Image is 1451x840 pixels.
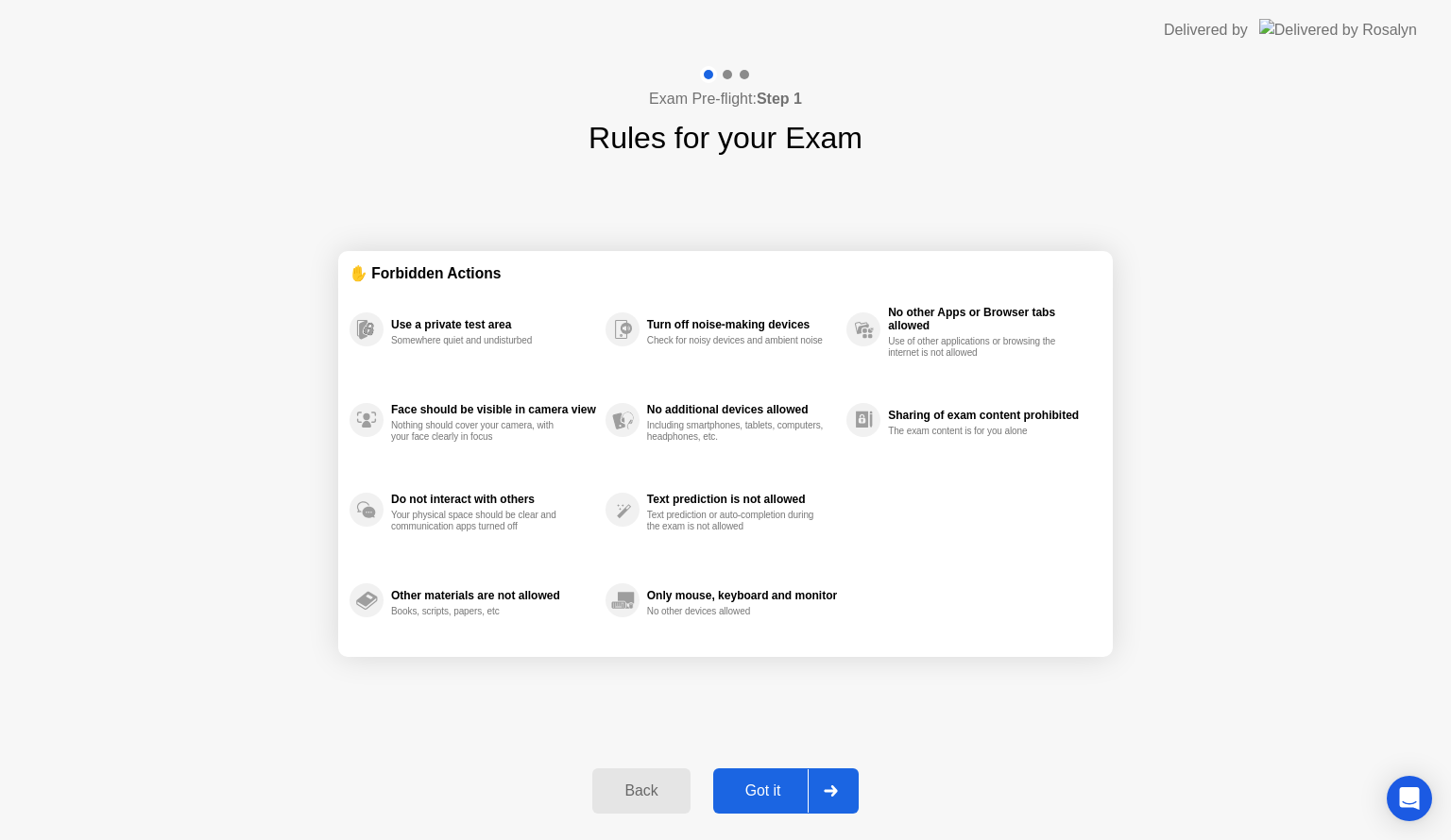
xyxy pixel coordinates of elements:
[391,403,596,416] div: Face should be visible in camera view
[719,782,808,799] div: Got it
[589,115,862,160] h1: Rules for your Exam
[1259,19,1417,41] img: Delivered by Rosalyn
[713,768,859,814] button: Got it
[647,318,837,331] div: Turn off noise-making devices
[391,589,596,602] div: Other materials are not allowed
[888,336,1067,359] div: Use of other applications or browsing the internet is not allowed
[1164,19,1248,42] div: Delivered by
[598,782,684,799] div: Back
[592,768,690,814] button: Back
[647,510,826,532] div: Text prediction or auto-completion during the exam is not allowed
[757,91,802,107] b: Step 1
[350,262,1101,284] div: ✋ Forbidden Actions
[647,403,837,416] div: No additional devices allowed
[647,493,837,506] div: Text prediction is not allowed
[391,420,570,443] div: Nothing should cover your camera, with your face clearly in focus
[888,306,1092,332] div: No other Apps or Browser tabs allowed
[888,409,1092,422] div: Sharing of exam content prohibited
[647,606,826,617] div: No other devices allowed
[1387,776,1432,821] div: Open Intercom Messenger
[647,420,826,443] div: Including smartphones, tablets, computers, headphones, etc.
[647,589,837,602] div: Only mouse, keyboard and monitor
[888,426,1067,437] div: The exam content is for you alone
[391,510,570,532] div: Your physical space should be clear and communication apps turned off
[391,335,570,346] div: Somewhere quiet and undisturbed
[391,318,596,331] div: Use a private test area
[391,606,570,617] div: Books, scripts, papers, etc
[649,88,802,110] h4: Exam Pre-flight:
[647,335,826,346] div: Check for noisy devices and ambient noise
[391,493,596,506] div: Do not interact with others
